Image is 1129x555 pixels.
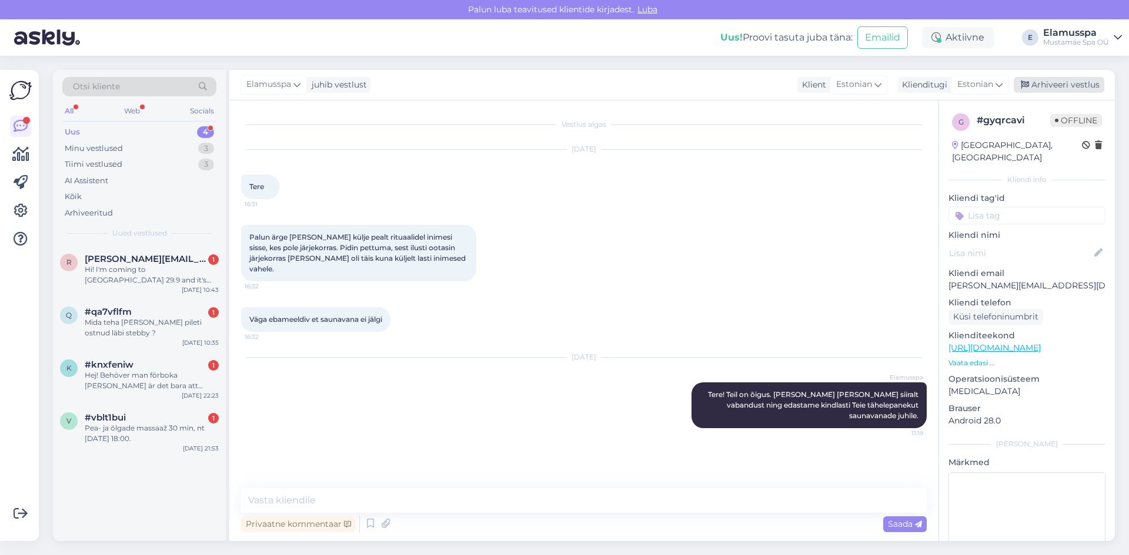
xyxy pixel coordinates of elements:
p: Operatsioonisüsteem [948,373,1105,385]
div: All [62,103,76,119]
span: 16:32 [245,282,289,291]
b: Uus! [720,32,743,43]
div: juhib vestlust [307,79,367,91]
div: # gyqrcavi [977,113,1050,127]
span: k [66,364,72,372]
span: #vblt1bui [85,412,126,423]
span: Tere! Teil on õigus. [PERSON_NAME] [PERSON_NAME] siiralt vabandust ning edastame kindlasti Teie t... [708,390,920,420]
span: Elamusspa [879,373,923,382]
div: Pea- ja õlgade massaaž 30 min, nt [DATE] 18:00. [85,423,219,444]
div: Vestlus algas [241,119,927,130]
span: g [958,117,964,126]
span: Väga ebameeldiv et saunavana ei jälgi [249,315,382,324]
img: Askly Logo [9,79,32,102]
span: Offline [1050,114,1102,127]
span: Otsi kliente [73,80,120,93]
span: Uued vestlused [112,228,167,238]
div: Arhiveeri vestlus [1014,77,1104,93]
div: Küsi telefoninumbrit [948,309,1043,325]
span: #qa7vflfm [85,307,132,317]
div: Elamusspa [1043,28,1109,38]
div: Mida teha [PERSON_NAME] pileti ostnud läbi stebby ? [85,317,219,338]
span: Estonian [836,78,872,91]
div: Kliendi info [948,174,1105,185]
button: Emailid [857,26,908,49]
p: Märkmed [948,456,1105,469]
span: r [66,258,72,267]
div: [PERSON_NAME] [948,439,1105,449]
div: Socials [188,103,216,119]
a: ElamusspaMustamäe Spa OÜ [1043,28,1122,47]
a: [URL][DOMAIN_NAME] [948,342,1041,353]
div: Minu vestlused [65,143,123,154]
span: #knxfeniw [85,359,133,370]
p: [MEDICAL_DATA] [948,385,1105,398]
p: Kliendi email [948,267,1105,280]
span: Saada [888,519,922,529]
div: Hej! Behöver man förboka [PERSON_NAME] är det bara att komma och betala i entrén? [85,370,219,391]
div: Privaatne kommentaar [241,516,356,532]
p: Klienditeekond [948,329,1105,342]
span: rita.niinim@gmail.com [85,254,207,264]
div: [DATE] 10:35 [182,338,219,347]
div: Kõik [65,191,82,203]
span: 16:32 [245,332,289,341]
p: Kliendi tag'id [948,192,1105,204]
div: 4 [197,126,214,138]
div: 3 [198,159,214,170]
div: Uus [65,126,80,138]
div: E [1022,29,1038,46]
div: AI Assistent [65,175,108,187]
span: Tere [249,182,264,191]
input: Lisa tag [948,207,1105,224]
div: [DATE] [241,144,927,154]
div: [DATE] 21:53 [183,444,219,453]
div: Tiimi vestlused [65,159,122,170]
span: Elamusspa [246,78,291,91]
span: Estonian [957,78,993,91]
div: [DATE] 10:43 [182,285,219,294]
div: Klient [797,79,826,91]
div: Arhiveeritud [65,207,113,219]
p: Kliendi telefon [948,297,1105,309]
div: Proovi tasuta juba täna: [720,31,853,45]
div: 1 [208,307,219,318]
div: Web [122,103,142,119]
div: 1 [208,360,219,371]
p: Android 28.0 [948,415,1105,427]
div: 3 [198,143,214,154]
p: Kliendi nimi [948,229,1105,241]
p: Vaata edasi ... [948,358,1105,368]
span: 11:19 [879,429,923,438]
p: [PERSON_NAME][EMAIL_ADDRESS][DOMAIN_NAME] [948,280,1105,292]
div: Klienditugi [897,79,947,91]
span: q [66,311,72,319]
span: Luba [634,4,661,15]
div: 1 [208,413,219,423]
input: Lisa nimi [949,247,1092,260]
span: 16:31 [245,200,289,208]
div: [DATE] [241,352,927,362]
div: Aktiivne [922,27,994,48]
span: v [66,416,71,425]
div: Mustamäe Spa OÜ [1043,38,1109,47]
div: [GEOGRAPHIC_DATA], [GEOGRAPHIC_DATA] [952,139,1082,164]
span: Palun ärge [PERSON_NAME] külje pealt rituaalidel inimesi sisse, kes pole järjekorras. Pidin pettu... [249,233,467,273]
div: 1 [208,254,219,265]
p: Brauser [948,402,1105,415]
div: [DATE] 22:23 [182,391,219,400]
div: Hi! I'm coming to [GEOGRAPHIC_DATA] 29.9 and it's my birthday. Any birthday discounts available? ... [85,264,219,285]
